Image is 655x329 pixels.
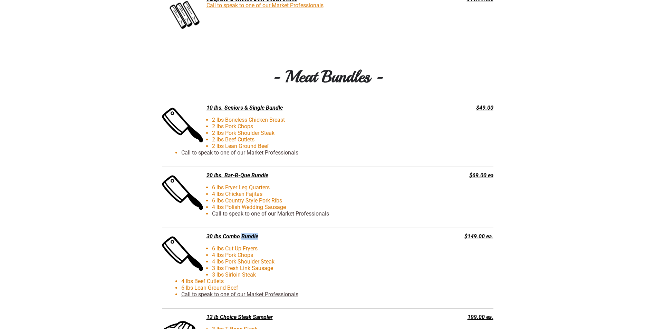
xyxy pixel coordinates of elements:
[181,245,429,252] li: 6 lbs Cut Up Fryers
[206,2,324,9] a: Call to speak to one of our Market Professionals
[181,278,429,285] li: 4 lbs Beef Cutlets
[181,117,429,123] li: 2 lbs Boneless Chicken Breast
[162,66,493,87] h3: - Meat Bundles -
[181,136,429,143] li: 2 lbs Beef Cutlets
[181,197,429,204] li: 6 lbs Country Style Pork Ribs
[212,210,329,217] a: Call to speak to one of our Market Professionals
[162,314,424,320] div: 12 lb Choice Steak Sampler
[181,285,429,291] li: 6 lbs Lean Ground Beef
[162,233,424,240] div: 30 lbs Combo Bundle
[162,104,424,111] div: 10 lbs. Seniors & Single Bundle
[427,104,493,111] div: $49.00
[181,184,429,191] li: 6 lbs Fryer Leg Quarters
[181,143,429,149] li: 2 lbs Lean Ground Beef
[427,233,493,240] div: $149.00 ea.
[181,291,298,298] a: Call to speak to one of our Market Professionals
[181,252,429,258] li: 4 lbs Pork Chops
[162,172,424,179] div: 20 lbs. Bar-B-Que Bundle
[181,271,429,278] li: 3 lbs Sirloin Steak
[427,172,493,179] div: $69.00 ea
[181,123,429,130] li: 2 lbs Pork Chops
[181,204,429,210] li: 4 lbs Polish Wedding Sausage
[181,130,429,136] li: 2 lbs Pork Shoulder Steak
[181,149,298,156] a: Call to speak to one of our Market Professionals
[181,191,429,197] li: 4 lbs Chicken Fajitas
[427,314,493,320] div: 199.00 ea.
[181,258,429,265] li: 4 lbs Pork Shoulder Steak
[181,265,429,271] li: 3 lbs Fresh Link Sausage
